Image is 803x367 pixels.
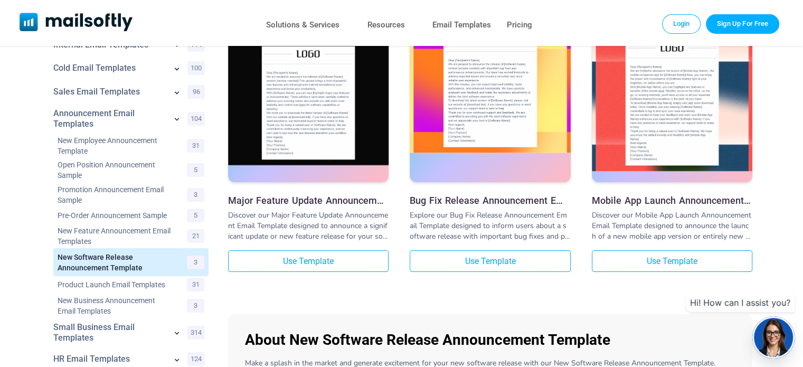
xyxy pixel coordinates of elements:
[706,14,779,33] a: Trial
[592,250,752,272] a: Use Template
[266,17,339,33] a: Solutions & Services
[53,63,166,73] a: Category
[53,108,166,129] a: Category
[53,354,166,364] a: Category
[410,210,570,242] div: Explore our Bug Fix Release Announcement Email Template designed to inform users about a software...
[58,279,174,290] a: Category
[172,354,182,367] a: Show subcategories for HR Email Templates
[53,87,166,97] a: Category
[410,195,570,206] a: Bug Fix Release Announcement Email
[58,159,174,181] a: Category
[20,13,133,31] img: Mailsoftly Logo
[410,250,570,272] a: Use Template
[662,14,701,33] a: Login
[592,24,752,185] a: Mobile App Launch Announcement Email
[58,184,174,205] a: Category
[172,87,182,100] a: Show subcategories for Sales Email Templates
[228,41,389,165] img: Major Feature Update Announcement Email
[507,17,532,33] a: Pricing
[752,318,795,357] img: agent
[228,195,389,206] a: Major Feature Update Announcement Email
[410,28,570,153] img: Bug Fix Release Announcement Email
[228,250,389,272] a: Use Template
[58,210,174,221] a: Category
[228,210,389,242] div: Discover our Major Feature Update Announcement Email Template designed to announce a significant ...
[228,24,389,185] a: Major Feature Update Announcement Email
[172,63,182,76] a: Show subcategories for Cold Email Templates
[58,295,174,316] a: Category
[53,322,166,343] a: Category
[58,252,174,273] a: Category
[58,225,174,247] a: Category
[592,35,752,172] img: Mobile App Launch Announcement Email
[410,24,570,185] a: Bug Fix Release Announcement Email
[20,13,133,33] a: Mailsoftly
[58,135,174,156] a: Category
[172,327,182,340] a: Show subcategories for Small Business Email Templates
[172,114,182,126] a: Show subcategories for Announcement Email Templates
[245,331,735,349] h3: About New Software Release Announcement Template
[432,17,491,33] a: Email Templates
[686,293,795,312] div: Hi! How can I assist you?
[592,195,752,206] a: Mobile App Launch Announcement Email
[367,17,405,33] a: Resources
[592,210,752,242] div: Discover our Mobile App Launch Announcement Email Template designed to announce the launch of a n...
